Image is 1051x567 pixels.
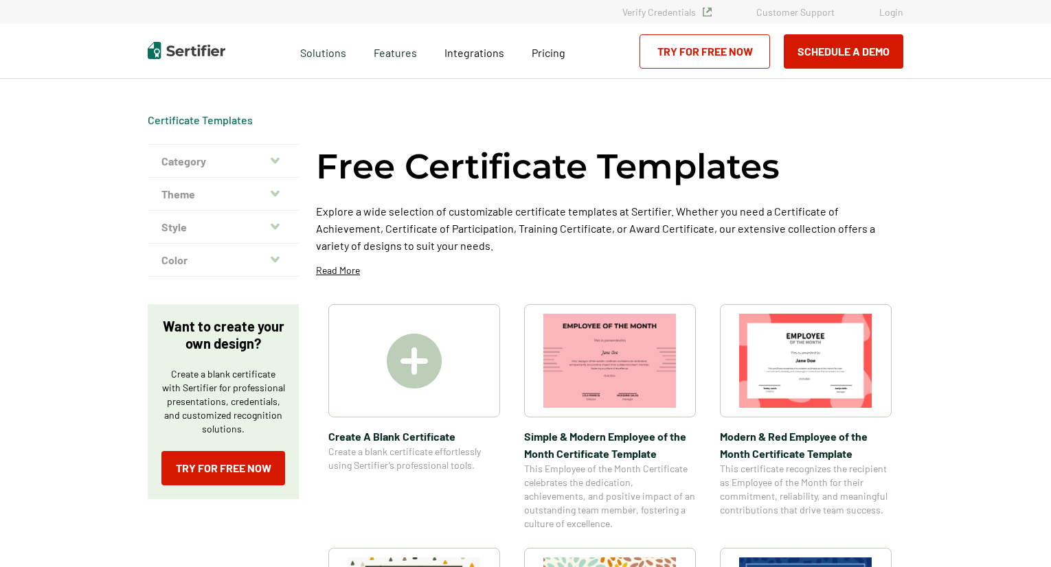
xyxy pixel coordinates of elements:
a: Verify Credentials [622,6,712,18]
img: Sertifier | Digital Credentialing Platform [148,42,225,59]
a: Certificate Templates [148,113,253,126]
a: Modern & Red Employee of the Month Certificate TemplateModern & Red Employee of the Month Certifi... [720,304,892,531]
span: Solutions [300,43,346,60]
span: Features [374,43,417,60]
a: Pricing [532,43,565,60]
p: Read More [316,264,360,277]
a: Login [879,6,903,18]
a: Integrations [444,43,504,60]
button: Theme [148,178,299,211]
button: Color [148,244,299,277]
p: Create a blank certificate with Sertifier for professional presentations, credentials, and custom... [161,367,285,436]
button: Category [148,145,299,178]
p: Explore a wide selection of customizable certificate templates at Sertifier. Whether you need a C... [316,202,903,254]
button: Style [148,211,299,244]
span: Modern & Red Employee of the Month Certificate Template [720,428,892,462]
p: Want to create your own design? [161,318,285,352]
a: Try for Free Now [161,451,285,485]
img: Modern & Red Employee of the Month Certificate Template [739,314,872,408]
img: Create A Blank Certificate [387,334,442,389]
a: Simple & Modern Employee of the Month Certificate TemplateSimple & Modern Employee of the Month C... [524,304,696,531]
span: Integrations [444,46,504,59]
span: This Employee of the Month Certificate celebrates the dedication, achievements, and positive impa... [524,462,696,531]
h1: Free Certificate Templates [316,144,780,189]
img: Simple & Modern Employee of the Month Certificate Template [543,314,677,408]
span: Pricing [532,46,565,59]
span: This certificate recognizes the recipient as Employee of the Month for their commitment, reliabil... [720,462,892,517]
div: Breadcrumb [148,113,253,127]
span: Certificate Templates [148,113,253,127]
a: Customer Support [756,6,835,18]
span: Simple & Modern Employee of the Month Certificate Template [524,428,696,462]
span: Create A Blank Certificate [328,428,500,445]
img: Verified [703,8,712,16]
a: Try for Free Now [640,34,770,69]
span: Create a blank certificate effortlessly using Sertifier’s professional tools. [328,445,500,472]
